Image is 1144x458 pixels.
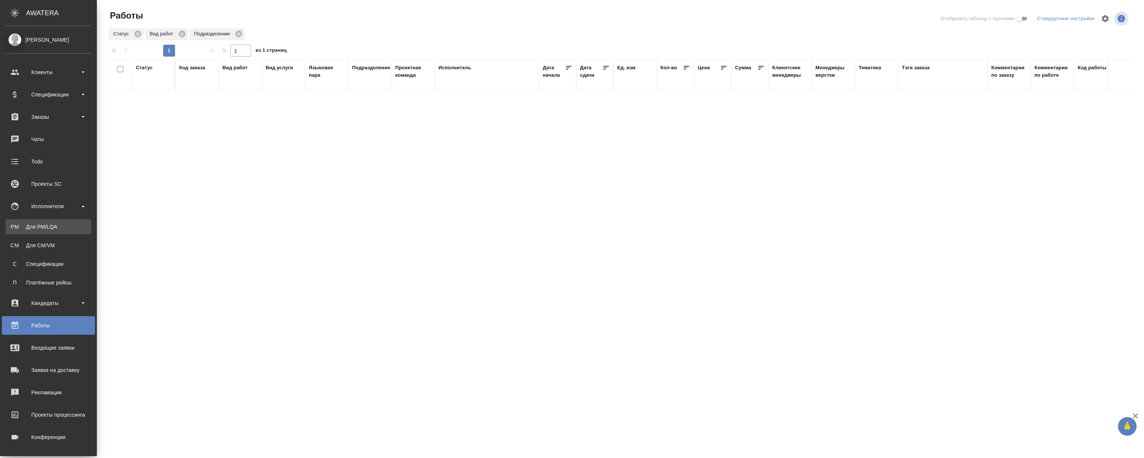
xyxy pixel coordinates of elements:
div: Код работы [1078,64,1106,71]
a: Конференции [2,428,95,446]
a: CMДля CM/VM [6,238,91,253]
span: 🙏 [1121,419,1134,434]
div: Статус [136,64,153,71]
div: Вид работ [145,28,188,40]
div: Заявки на доставку [6,365,91,376]
a: Заявки на доставку [2,361,95,379]
div: AWATERA [26,6,97,20]
div: Сумма [735,64,751,71]
div: Чаты [6,134,91,145]
button: 🙏 [1118,417,1137,436]
div: Заказы [6,111,91,123]
div: [PERSON_NAME] [6,36,91,44]
div: Исполнители [6,201,91,212]
div: Конференции [6,432,91,443]
p: Статус [113,30,131,38]
div: Вид работ [222,64,248,71]
div: Клиенты [6,67,91,78]
div: Цена [698,64,710,71]
div: Языковая пара [309,64,345,79]
div: Спецификации [6,89,91,100]
div: Комментарии по заказу [991,64,1027,79]
a: PMДля PM/LQA [6,219,91,234]
div: Спецификации [9,260,88,268]
span: Посмотреть информацию [1114,12,1130,26]
div: Рекламации [6,387,91,398]
span: Настроить таблицу [1096,10,1114,28]
div: Подразделение [190,28,245,40]
div: Подразделение [352,64,390,71]
div: Проекты процессинга [6,409,91,420]
div: Менеджеры верстки [815,64,851,79]
div: Вид услуги [266,64,293,71]
span: Отобразить таблицу с оценками [941,15,1015,22]
a: Todo [2,152,95,171]
div: Тематика [859,64,881,71]
div: Дата сдачи [580,64,602,79]
a: Входящие заявки [2,338,95,357]
div: Статус [109,28,144,40]
a: Чаты [2,130,95,149]
div: Работы [6,320,91,331]
div: Исполнитель [438,64,471,71]
div: Проектная команда [395,64,431,79]
div: Клиентские менеджеры [772,64,808,79]
a: Проекты процессинга [2,405,95,424]
a: ППлатёжные рейсы [6,275,91,290]
div: Проекты SC [6,178,91,190]
div: Todo [6,156,91,167]
a: ССпецификации [6,257,91,271]
p: Вид работ [150,30,176,38]
a: Рекламации [2,383,95,402]
div: split button [1035,13,1096,25]
p: Подразделение [194,30,232,38]
div: Кандидаты [6,298,91,309]
span: Работы [108,10,143,22]
div: Код заказа [179,64,205,71]
a: Проекты SC [2,175,95,193]
div: Кол-во [660,64,677,71]
div: Для PM/LQA [9,223,88,230]
span: из 1 страниц [256,46,287,57]
div: Платёжные рейсы [9,279,88,286]
div: Для CM/VM [9,242,88,249]
div: Комментарии по работе [1034,64,1070,79]
div: Ед. изм [617,64,636,71]
div: Входящие заявки [6,342,91,353]
a: Работы [2,316,95,335]
div: Дата начала [543,64,565,79]
div: Тэги заказа [902,64,930,71]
